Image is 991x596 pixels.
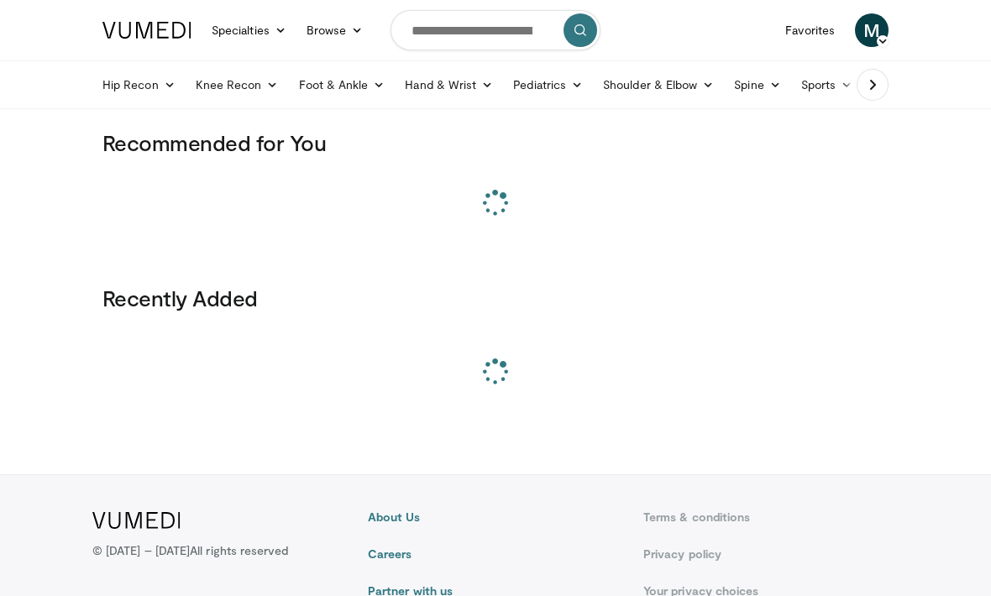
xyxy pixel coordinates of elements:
input: Search topics, interventions [391,10,600,50]
a: About Us [368,509,623,525]
a: Pediatrics [503,68,593,102]
a: Specialties [202,13,296,47]
a: Hip Recon [92,68,186,102]
a: Foot & Ankle [289,68,396,102]
a: Shoulder & Elbow [593,68,724,102]
h3: Recently Added [102,285,889,311]
a: Spine [724,68,790,102]
a: Favorites [775,13,845,47]
a: Hand & Wrist [395,68,503,102]
h3: Recommended for You [102,129,889,156]
a: Terms & conditions [643,509,899,525]
span: All rights reserved [190,543,288,557]
img: VuMedi Logo [92,512,181,529]
a: Knee Recon [186,68,289,102]
a: Browse [296,13,374,47]
p: © [DATE] – [DATE] [92,542,289,559]
a: Sports [791,68,863,102]
a: Careers [368,546,623,562]
a: M [855,13,889,47]
img: VuMedi Logo [102,22,191,39]
a: Privacy policy [643,546,899,562]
